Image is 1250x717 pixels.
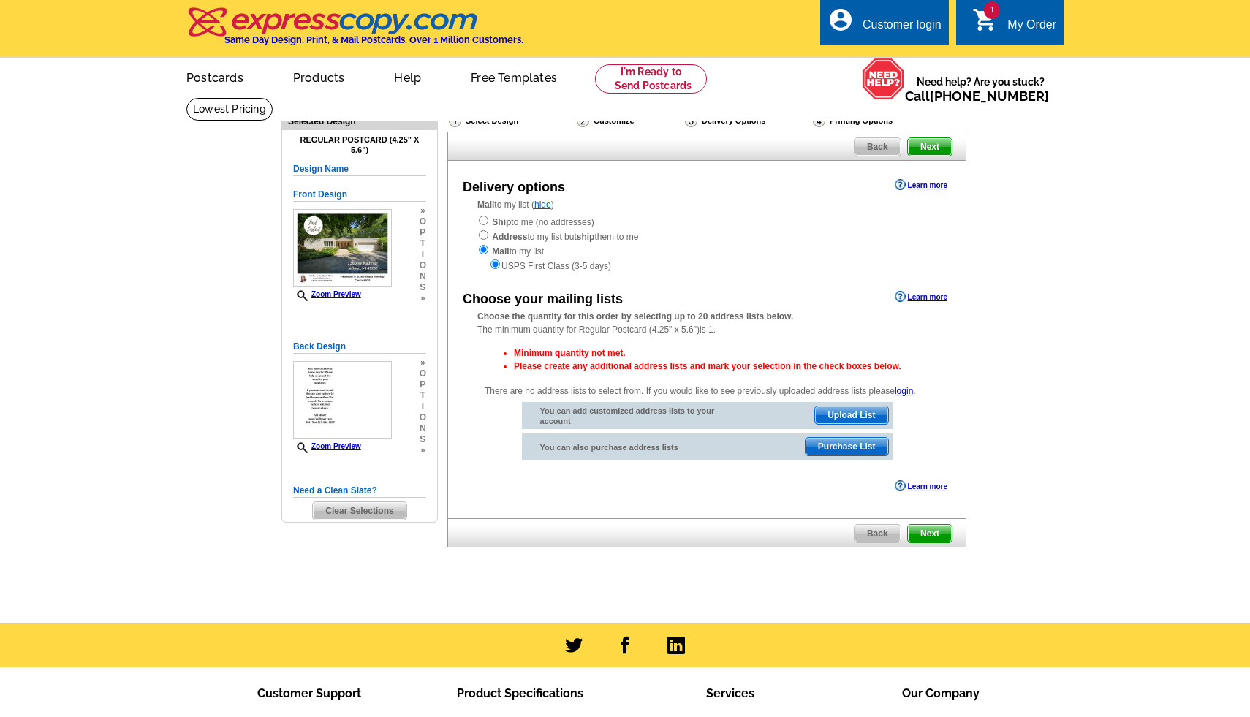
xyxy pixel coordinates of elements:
div: My Order [1007,18,1056,39]
span: 1 [984,1,1000,19]
i: account_circle [827,7,854,33]
iframe: LiveChat chat widget [1045,671,1250,717]
a: Learn more [895,179,947,191]
a: Learn more [895,480,947,492]
span: n [420,271,426,282]
h5: Need a Clean Slate? [293,484,426,498]
a: login [895,386,913,396]
span: Services [706,686,754,700]
div: Selected Design [282,114,437,128]
div: Delivery options [463,178,565,197]
h4: Same Day Design, Print, & Mail Postcards. Over 1 Million Customers. [224,34,523,45]
div: Printing Options [811,113,942,128]
div: You can add customized address lists to your account [522,402,733,430]
a: hide [534,200,551,210]
span: » [420,293,426,304]
span: o [420,260,426,271]
span: s [420,282,426,293]
img: Customize [577,114,589,127]
a: Zoom Preview [293,290,361,298]
span: » [420,205,426,216]
h4: Regular Postcard (4.25" x 5.6") [293,135,426,154]
a: Back [854,137,901,156]
div: Customer login [863,18,942,39]
a: Learn more [895,291,947,303]
a: Free Templates [447,59,580,94]
div: to me (no addresses) to my list but them to me to my list [477,214,936,273]
span: Purchase List [806,438,888,455]
li: Minimum quantity not met. [514,346,929,360]
span: o [420,412,426,423]
span: t [420,238,426,249]
div: Select Design [447,113,575,132]
a: account_circle Customer login [827,16,942,34]
img: small-thumb.jpg [293,361,392,439]
div: There are no address lists to select from. If you would like to see previously uploaded address l... [477,339,936,468]
span: n [420,423,426,434]
strong: Mail [492,246,509,257]
span: Back [855,525,901,542]
a: Back [854,524,901,543]
img: Printing Options & Summary [813,114,825,127]
a: Postcards [163,59,267,94]
img: help [862,58,905,100]
strong: Mail [477,200,494,210]
span: i [420,401,426,412]
div: to my list ( ) [448,198,966,273]
a: Products [270,59,368,94]
i: shopping_cart [972,7,999,33]
a: [PHONE_NUMBER] [930,88,1049,104]
img: Delivery Options [685,114,697,127]
a: Help [371,59,444,94]
span: Next [908,138,952,156]
strong: ship [577,232,595,242]
span: t [420,390,426,401]
span: » [420,357,426,368]
h5: Design Name [293,162,426,176]
span: i [420,249,426,260]
span: Our Company [902,686,980,700]
span: Upload List [815,406,887,424]
div: Customize [575,113,683,128]
span: Need help? Are you stuck? [905,75,1056,104]
a: Zoom Preview [293,442,361,450]
span: Product Specifications [457,686,583,700]
div: USPS First Class (3-5 days) [477,258,936,273]
span: Clear Selections [313,502,406,520]
a: 1 shopping_cart My Order [972,16,1056,34]
span: » [420,445,426,456]
div: The minimum quantity for Regular Postcard (4.25" x 5.6")is 1. [448,310,966,336]
span: p [420,379,426,390]
span: p [420,227,426,238]
strong: Address [492,232,527,242]
span: o [420,368,426,379]
strong: Choose the quantity for this order by selecting up to 20 address lists below. [477,311,793,322]
div: Delivery Options [683,113,811,132]
span: Customer Support [257,686,361,700]
span: o [420,216,426,227]
span: s [420,434,426,445]
img: small-thumb.jpg [293,209,392,287]
span: Back [855,138,901,156]
img: Select Design [449,114,461,127]
span: Next [908,525,952,542]
span: Call [905,88,1049,104]
div: Choose your mailing lists [463,289,623,309]
h5: Front Design [293,188,426,202]
div: You can also purchase address lists [522,433,733,456]
a: Same Day Design, Print, & Mail Postcards. Over 1 Million Customers. [186,18,523,45]
strong: Ship [492,217,511,227]
h5: Back Design [293,340,426,354]
li: Please create any additional address lists and mark your selection in the check boxes below. [514,360,929,373]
